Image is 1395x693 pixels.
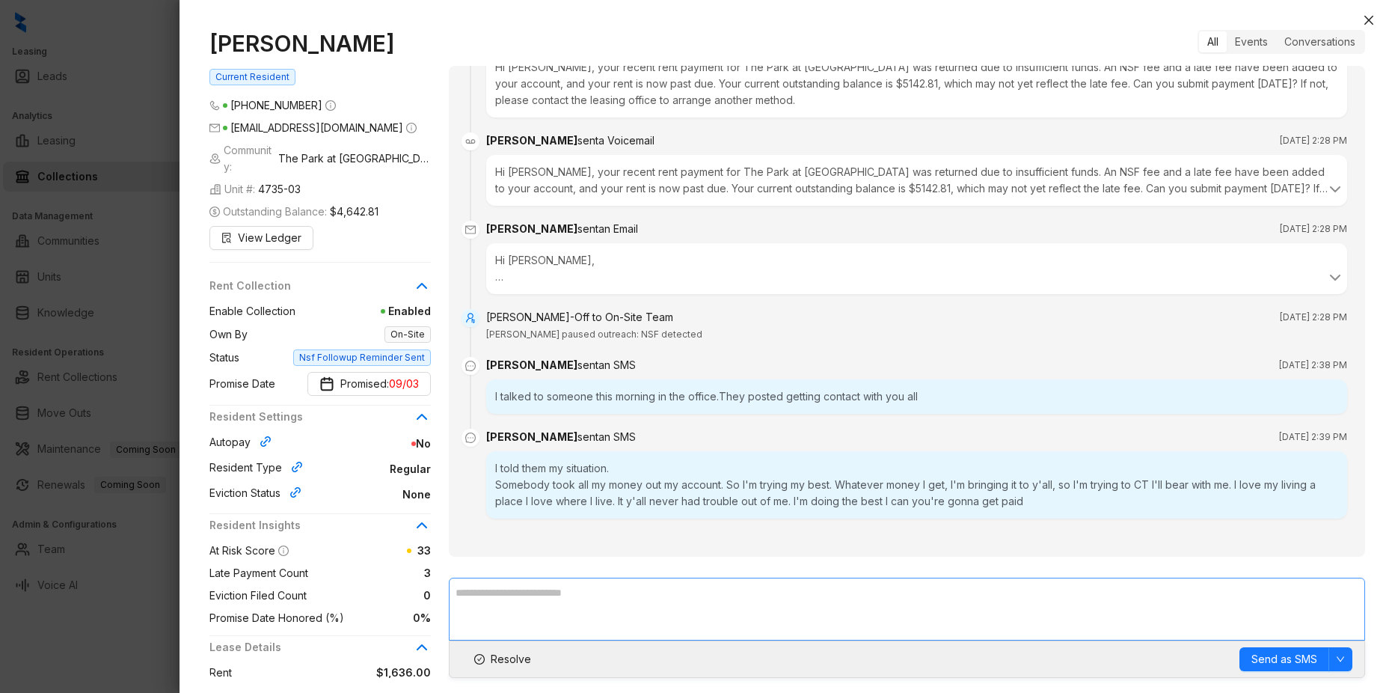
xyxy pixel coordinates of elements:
span: $1,636.00 [232,665,431,681]
span: mail [462,221,479,239]
span: info-circle [278,546,289,556]
span: Current Resident [209,69,295,85]
span: Send as SMS [1251,651,1317,668]
span: [DATE] 2:28 PM [1280,310,1347,325]
img: building-icon [209,153,221,165]
span: info-circle [325,100,336,111]
span: View Ledger [238,230,301,246]
span: Enabled [295,303,431,320]
span: user-switch [462,309,479,327]
div: [PERSON_NAME] [486,132,654,149]
span: Regular [309,461,431,477]
span: [DATE] 2:28 PM [1280,133,1347,148]
span: Rent Collection [209,278,413,294]
span: Status [209,349,239,366]
span: Enable Collection [209,303,295,320]
span: sent an SMS [577,430,636,443]
span: Lease Details [209,639,413,656]
span: Own By [209,326,248,343]
div: [PERSON_NAME] [486,221,638,237]
span: 09/03 [389,376,419,392]
span: [DATE] 2:39 PM [1279,430,1347,445]
span: Promised: [340,376,419,392]
span: [EMAIL_ADDRESS][DOMAIN_NAME] [230,121,403,134]
div: Conversations [1276,31,1364,52]
span: Eviction Filed Count [209,587,307,604]
span: [DATE] 2:28 PM [1280,222,1347,236]
span: Nsf Followup Reminder Sent [293,349,431,366]
button: Resolve [462,647,544,671]
span: message [462,357,479,375]
span: Promise Date Honored (%) [209,610,344,626]
div: [PERSON_NAME] [486,357,636,373]
img: building-icon [209,183,221,195]
div: Resident Insights [209,517,431,543]
span: 0% [344,610,431,626]
span: 3 [308,565,431,581]
button: Promise DatePromised: 09/03 [307,372,431,396]
span: [DATE] 2:38 PM [1279,358,1347,373]
span: 4735-03 [258,181,301,198]
div: Rent Collection [209,278,431,303]
img: Promise Date [319,376,334,391]
div: I talked to someone this morning in the office.They posted getting contact with you all [486,379,1347,414]
div: Hi [PERSON_NAME], your recent rent payment for The Park at [GEOGRAPHIC_DATA] was returned due to ... [495,164,1338,197]
div: All [1199,31,1227,52]
span: Promise Date [209,376,275,392]
div: Autopay [209,434,278,454]
span: phone [209,100,220,111]
span: close [1363,14,1375,26]
span: No [278,436,431,452]
img: Voicemail Icon [462,132,479,150]
span: sent a Voicemail [577,134,654,147]
span: mail [209,123,220,133]
div: Hi [PERSON_NAME], your recent rent payment for The Park at [GEOGRAPHIC_DATA] was returned due to ... [486,50,1347,117]
div: Hi [PERSON_NAME], Your recent rent payment for The Park at [GEOGRAPHIC_DATA] was returned due to ... [495,252,1338,285]
span: Outstanding Balance: [209,204,378,220]
div: Resident Type [209,460,309,479]
span: [PERSON_NAME] paused outreach: NSF detected [486,329,702,340]
span: [PHONE_NUMBER] [230,99,322,112]
div: segmented control [1198,30,1365,54]
span: sent an Email [577,222,638,235]
h1: [PERSON_NAME] [209,30,431,57]
span: message [462,429,479,447]
span: Resolve [491,651,531,668]
button: Close [1360,11,1378,29]
span: On-Site [384,326,431,343]
span: 0 [307,587,431,604]
div: Resident Settings [209,409,431,434]
div: [PERSON_NAME]-Off to On-Site Team [486,309,673,326]
span: Community: [209,142,431,175]
span: sent an SMS [577,358,636,371]
div: Lease Details [209,639,431,665]
span: At Risk Score [209,544,275,557]
span: Late Payment Count [209,565,308,581]
span: The Park at [GEOGRAPHIC_DATA] [278,150,431,167]
div: Events [1227,31,1276,52]
span: None [307,486,431,503]
button: Send as SMS [1239,647,1329,671]
button: View Ledger [209,226,313,250]
span: $4,642.81 [330,204,378,220]
span: dollar [209,207,220,217]
span: Resident Insights [209,517,413,534]
div: Eviction Status [209,485,307,504]
span: 33 [417,544,431,557]
span: file-search [221,233,232,243]
span: Resident Settings [209,409,413,425]
span: info-circle [406,123,417,133]
span: check-circle [474,654,485,665]
span: Rent [209,665,232,681]
div: I told them my situation. Somebody took all my money out my account. So I'm trying my best. Whate... [486,451,1347,519]
span: down [1336,655,1345,664]
span: Unit #: [209,181,301,198]
div: [PERSON_NAME] [486,429,636,445]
